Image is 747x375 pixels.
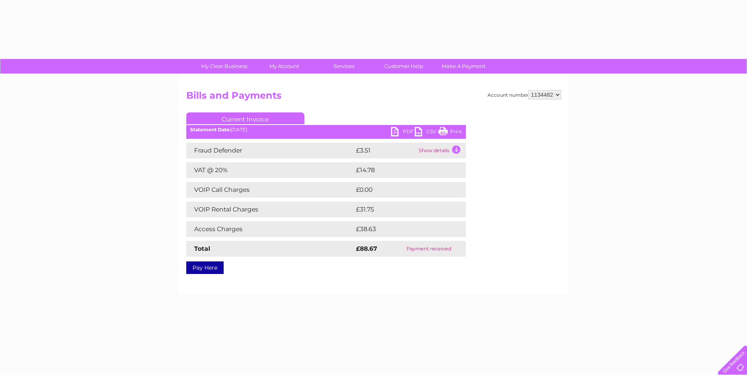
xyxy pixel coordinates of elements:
td: £3.51 [354,143,417,158]
td: £31.75 [354,202,449,217]
a: Pay Here [186,261,224,274]
td: VOIP Call Charges [186,182,354,198]
b: Statement Date: [190,127,231,132]
a: PDF [391,127,415,138]
div: [DATE] [186,127,466,132]
td: Payment received [392,241,465,257]
a: My Account [252,59,317,74]
a: My Clear Business [192,59,257,74]
td: Show details [417,143,466,158]
strong: £88.67 [356,245,377,252]
a: CSV [415,127,438,138]
td: VAT @ 20% [186,162,354,178]
a: Print [438,127,462,138]
td: Access Charges [186,221,354,237]
td: £0.00 [354,182,448,198]
td: VOIP Rental Charges [186,202,354,217]
td: £14.78 [354,162,449,178]
a: Current Invoice [186,112,304,124]
div: Account number [487,90,561,99]
h2: Bills and Payments [186,90,561,105]
a: Make A Payment [431,59,496,74]
a: Customer Help [371,59,436,74]
td: £38.63 [354,221,450,237]
a: Services [311,59,376,74]
strong: Total [194,245,210,252]
td: Fraud Defender [186,143,354,158]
